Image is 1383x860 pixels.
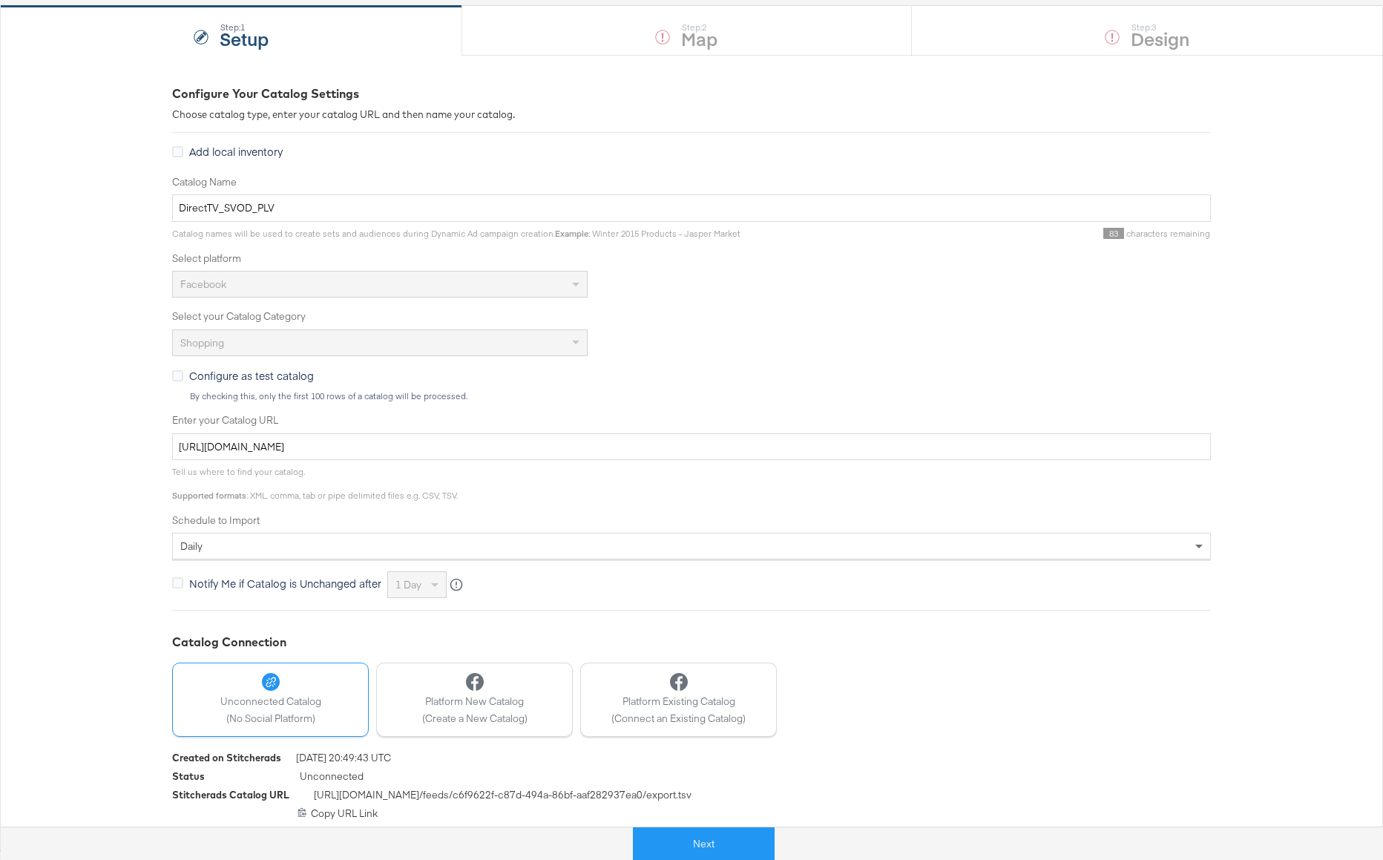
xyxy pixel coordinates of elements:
[172,769,205,784] div: Status
[580,663,777,737] button: Platform Existing Catalog(Connect an Existing Catalog)
[300,769,364,788] span: Unconnected
[296,751,391,769] span: [DATE] 20:49:43 UTC
[611,695,746,709] span: Platform Existing Catalog
[422,695,528,709] span: Platform New Catalog
[172,194,1211,222] input: Name your catalog e.g. My Dynamic Product Catalog
[172,252,1211,266] label: Select platform
[172,634,1211,651] div: Catalog Connection
[172,413,1211,427] label: Enter your Catalog URL
[180,336,224,349] span: Shopping
[740,228,1211,240] div: characters remaining
[172,490,246,501] strong: Supported formats
[172,175,1211,189] label: Catalog Name
[172,309,1211,324] label: Select your Catalog Category
[172,751,281,765] div: Created on Stitcherads
[555,228,588,239] strong: Example
[395,578,421,591] span: 1 day
[180,278,226,291] span: Facebook
[172,228,740,239] span: Catalog names will be used to create sets and audiences during Dynamic Ad campaign creation. : Wi...
[189,391,1211,401] div: By checking this, only the first 100 rows of a catalog will be processed.
[220,712,321,726] span: (No Social Platform)
[172,513,1211,528] label: Schedule to Import
[172,807,1211,821] div: Copy URL Link
[189,576,381,591] span: Notify Me if Catalog is Unchanged after
[1103,228,1124,239] span: 83
[172,663,369,737] button: Unconnected Catalog(No Social Platform)
[189,144,283,159] span: Add local inventory
[172,466,458,501] span: Tell us where to find your catalog. : XML, comma, tab or pipe delimited files e.g. CSV, TSV.
[611,712,746,726] span: (Connect an Existing Catalog)
[172,433,1211,461] input: Enter Catalog URL, e.g. http://www.example.com/products.xml
[220,22,269,33] div: Step: 1
[314,788,691,807] span: [URL][DOMAIN_NAME] /feeds/ c6f9622f-c87d-494a-86bf-aaf282937ea0 /export.tsv
[180,539,203,553] span: daily
[220,695,321,709] span: Unconnected Catalog
[422,712,528,726] span: (Create a New Catalog)
[189,368,314,383] span: Configure as test catalog
[376,663,573,737] button: Platform New Catalog(Create a New Catalog)
[172,85,1211,102] div: Configure Your Catalog Settings
[172,788,289,802] div: Stitcherads Catalog URL
[172,108,1211,122] div: Choose catalog type, enter your catalog URL and then name your catalog.
[220,26,269,50] strong: Setup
